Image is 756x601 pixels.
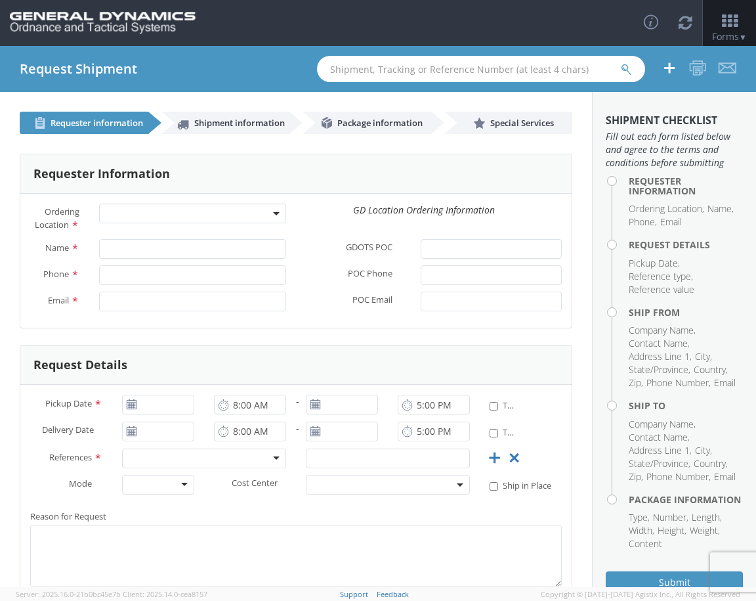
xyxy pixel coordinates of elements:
li: Type [629,511,650,524]
span: POC Phone [348,267,392,282]
li: Reference type [629,270,693,283]
li: Country [694,363,728,376]
li: Pickup Date [629,257,680,270]
li: Reference value [629,283,694,296]
span: Cost Center [232,477,278,492]
input: Ship in Place [490,482,498,491]
li: Weight [690,524,720,537]
span: Special Services [490,117,554,129]
span: Client: 2025.14.0-cea8157 [123,589,207,599]
h3: Shipment Checklist [606,115,743,127]
li: Zip [629,376,643,390]
span: Name [45,242,69,254]
span: Copyright © [DATE]-[DATE] Agistix Inc., All Rights Reserved [541,589,740,600]
input: Time Definite [490,429,498,437]
li: Name [707,202,734,215]
h4: Request Shipment [20,62,137,76]
a: Feedback [377,589,409,599]
li: Height [658,524,686,537]
span: Email [48,294,69,306]
li: Width [629,524,654,537]
a: Package information [303,112,431,134]
img: gd-ots-0c3321f2eb4c994f95cb.png [10,12,196,34]
li: Address Line 1 [629,350,692,363]
li: Length [692,511,722,524]
span: Pickup Date [45,397,92,409]
li: Email [660,215,682,229]
li: State/Province [629,363,690,376]
h4: Ship To [629,401,743,411]
h4: Request Details [629,240,743,250]
a: Requester information [20,112,148,134]
a: Shipment information [161,112,290,134]
label: Ship in Place [490,478,553,492]
label: Time Definite [490,397,516,412]
li: Content [629,537,662,550]
span: Requester information [51,117,143,129]
span: POC Email [352,294,392,309]
span: Forms [712,30,747,43]
button: Submit [606,571,743,594]
li: Ordering Location [629,202,704,215]
i: GD Location Ordering Information [353,204,495,216]
a: Support [340,589,368,599]
li: City [695,350,712,363]
li: Phone Number [646,470,711,483]
span: Reason for Request [30,510,106,522]
li: Email [714,470,736,483]
li: Address Line 1 [629,444,692,457]
span: References [49,451,92,462]
span: Package information [337,117,423,129]
span: Fill out each form listed below and agree to the terms and conditions before submitting [606,130,743,169]
li: Company Name [629,418,696,431]
li: Zip [629,470,643,483]
label: Time Definite [490,424,516,439]
li: Number [653,511,688,524]
li: City [695,444,712,457]
span: Shipment information [194,117,285,129]
h3: Requester Information [33,167,170,181]
span: Delivery Date [42,424,94,439]
span: GDOTS POC [346,241,392,256]
span: Server: 2025.16.0-21b0bc45e7b [16,589,121,599]
li: Contact Name [629,431,690,444]
li: Company Name [629,324,696,337]
h4: Requester Information [629,176,743,196]
li: Phone [629,215,657,229]
input: Time Definite [490,402,498,411]
li: Contact Name [629,337,690,350]
h4: Ship From [629,307,743,317]
span: Phone [43,268,69,280]
span: ▼ [739,32,747,43]
li: State/Province [629,457,690,470]
span: Ordering Location [35,206,79,230]
input: Shipment, Tracking or Reference Number (at least 4 chars) [317,56,645,82]
li: Phone Number [646,376,711,390]
a: Special Services [444,112,573,134]
li: Email [714,376,736,390]
h3: Request Details [33,359,127,372]
li: Country [694,457,728,470]
span: Mode [69,477,92,489]
h4: Package Information [629,495,743,504]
